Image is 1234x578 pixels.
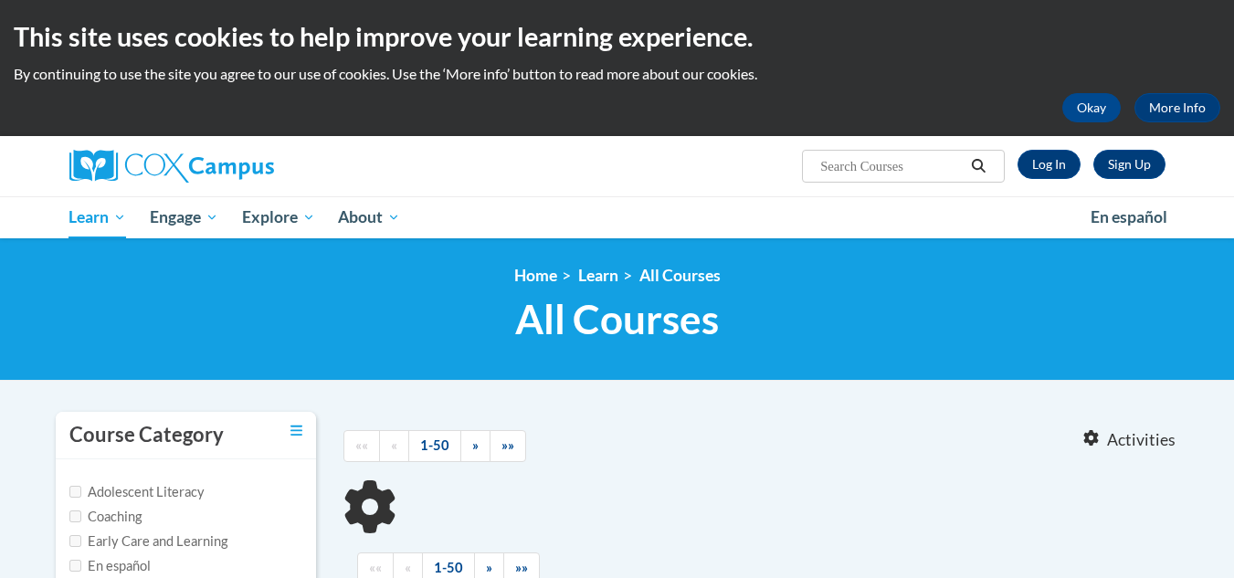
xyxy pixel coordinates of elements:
[1107,430,1176,450] span: Activities
[486,560,492,575] span: »
[391,437,397,453] span: «
[1079,198,1179,236] a: En español
[69,206,126,228] span: Learn
[639,266,721,285] a: All Courses
[369,560,382,575] span: ««
[514,266,557,285] a: Home
[515,295,719,343] span: All Courses
[405,560,411,575] span: «
[69,486,81,498] input: Checkbox for Options
[1091,207,1167,226] span: En español
[501,437,514,453] span: »»
[326,196,412,238] a: About
[290,421,302,441] a: Toggle collapse
[578,266,618,285] a: Learn
[1134,93,1220,122] a: More Info
[818,155,965,177] input: Search Courses
[379,430,409,462] a: Previous
[965,155,992,177] button: Search
[355,437,368,453] span: ««
[150,206,218,228] span: Engage
[69,150,274,183] img: Cox Campus
[460,430,490,462] a: Next
[14,18,1220,55] h2: This site uses cookies to help improve your learning experience.
[69,507,142,527] label: Coaching
[515,560,528,575] span: »»
[242,206,315,228] span: Explore
[69,535,81,547] input: Checkbox for Options
[230,196,327,238] a: Explore
[69,150,417,183] a: Cox Campus
[343,430,380,462] a: Begining
[42,196,1193,238] div: Main menu
[69,560,81,572] input: Checkbox for Options
[408,430,461,462] a: 1-50
[490,430,526,462] a: End
[1018,150,1081,179] a: Log In
[338,206,400,228] span: About
[69,510,81,522] input: Checkbox for Options
[1062,93,1121,122] button: Okay
[138,196,230,238] a: Engage
[1093,150,1165,179] a: Register
[69,531,227,552] label: Early Care and Learning
[472,437,479,453] span: »
[69,556,151,576] label: En español
[58,196,139,238] a: Learn
[14,64,1220,84] p: By continuing to use the site you agree to our use of cookies. Use the ‘More info’ button to read...
[69,421,224,449] h3: Course Category
[69,482,205,502] label: Adolescent Literacy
